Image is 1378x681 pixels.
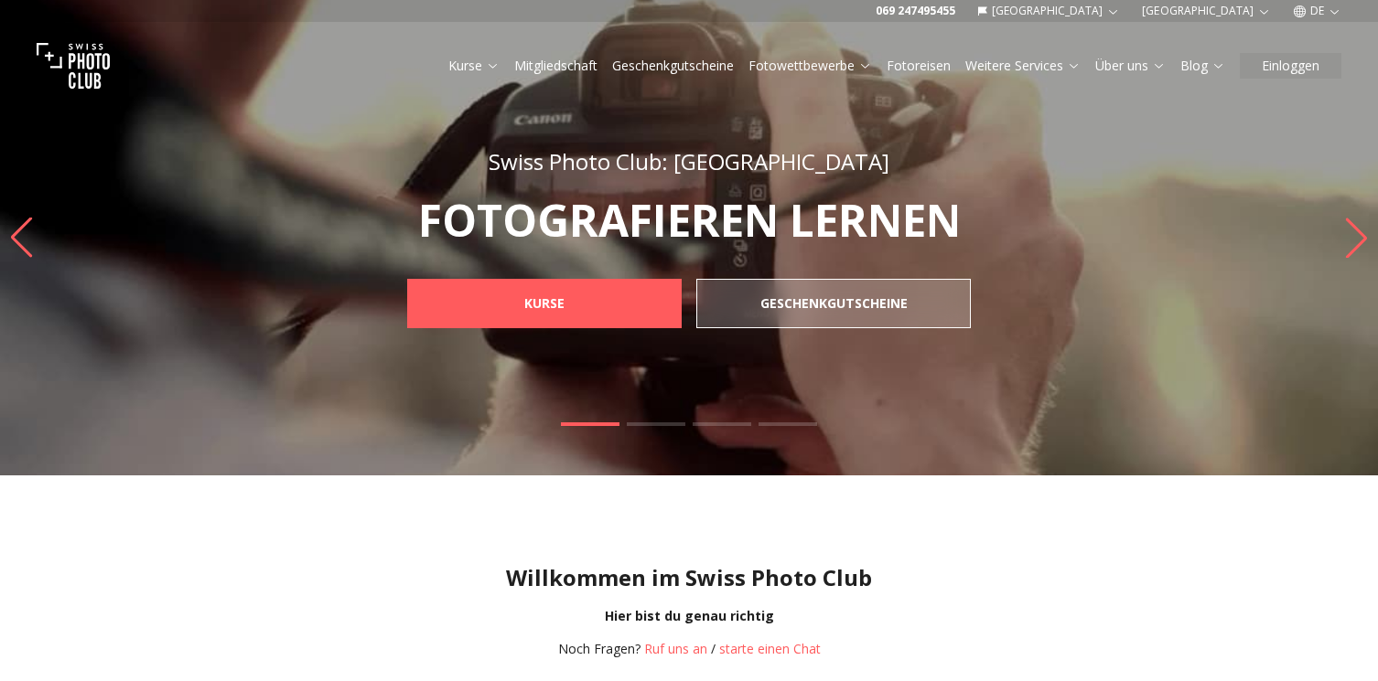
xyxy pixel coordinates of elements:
[448,57,500,75] a: Kurse
[37,29,110,102] img: Swiss photo club
[524,294,565,313] b: KURSE
[514,57,597,75] a: Mitgliedschaft
[15,563,1363,592] h1: Willkommen im Swiss Photo Club
[887,57,951,75] a: Fotoreisen
[965,57,1081,75] a: Weitere Services
[612,57,734,75] a: Geschenkgutscheine
[876,4,955,18] a: 069 247495455
[558,640,641,657] span: Noch Fragen?
[958,53,1088,79] button: Weitere Services
[760,294,908,313] b: GESCHENKGUTSCHEINE
[558,640,821,658] div: /
[1173,53,1233,79] button: Blog
[507,53,605,79] button: Mitgliedschaft
[489,146,889,176] span: Swiss Photo Club: [GEOGRAPHIC_DATA]
[719,640,821,658] button: starte einen Chat
[748,57,872,75] a: Fotowettbewerbe
[441,53,507,79] button: Kurse
[644,640,707,657] a: Ruf uns an
[1095,57,1166,75] a: Über uns
[407,279,682,328] a: KURSE
[1088,53,1173,79] button: Über uns
[1240,53,1341,79] button: Einloggen
[367,198,1011,242] p: FOTOGRAFIEREN LERNEN
[696,279,971,328] a: GESCHENKGUTSCHEINE
[605,53,741,79] button: Geschenkgutscheine
[879,53,958,79] button: Fotoreisen
[741,53,879,79] button: Fotowettbewerbe
[15,607,1363,625] div: Hier bist du genau richtig
[1180,57,1225,75] a: Blog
